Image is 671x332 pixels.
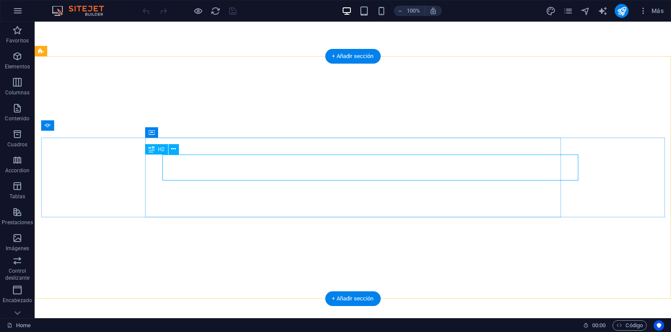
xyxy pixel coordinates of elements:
[613,320,647,331] button: Código
[545,6,556,16] button: design
[563,6,573,16] button: pages
[598,322,600,329] span: :
[617,6,627,16] i: Publicar
[50,6,115,16] img: Editor Logo
[7,141,28,148] p: Cuadros
[563,6,573,16] i: Páginas (Ctrl+Alt+S)
[616,320,643,331] span: Código
[5,89,30,96] p: Columnas
[635,4,667,18] button: Más
[615,4,629,18] button: publish
[5,115,29,122] p: Contenido
[654,320,664,331] button: Usercentrics
[6,245,29,252] p: Imágenes
[211,6,220,16] i: Volver a cargar página
[598,6,608,16] i: AI Writer
[580,6,590,16] button: navigator
[5,63,30,70] p: Elementos
[193,6,203,16] button: Haz clic para salir del modo de previsualización y seguir editando
[546,6,556,16] i: Diseño (Ctrl+Alt+Y)
[639,6,664,15] span: Más
[583,320,606,331] h6: Tiempo de la sesión
[394,6,425,16] button: 100%
[325,49,380,64] div: + Añadir sección
[325,291,380,306] div: + Añadir sección
[2,219,32,226] p: Prestaciones
[429,7,437,15] i: Al redimensionar, ajustar el nivel de zoom automáticamente para ajustarse al dispositivo elegido.
[6,37,29,44] p: Favoritos
[10,193,26,200] p: Tablas
[3,297,32,304] p: Encabezado
[407,6,421,16] h6: 100%
[158,147,165,152] span: H2
[210,6,220,16] button: reload
[580,6,590,16] i: Navegador
[5,167,29,174] p: Accordion
[597,6,608,16] button: text_generator
[592,320,606,331] span: 00 00
[7,320,31,331] a: Haz clic para cancelar la selección y doble clic para abrir páginas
